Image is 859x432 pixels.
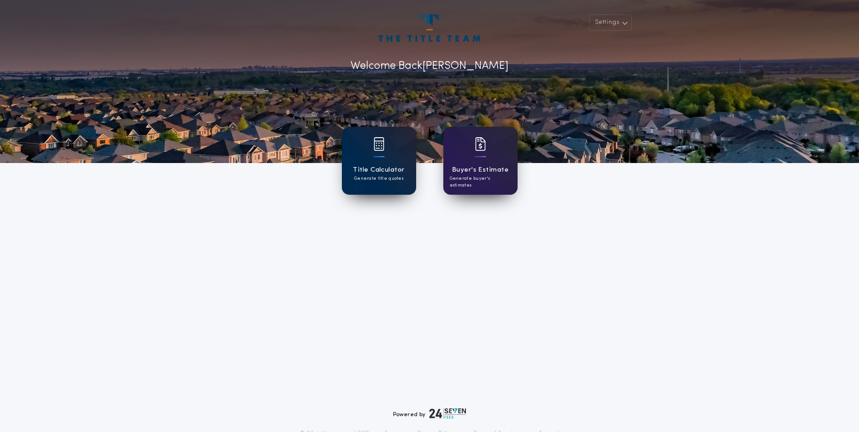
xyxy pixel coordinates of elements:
h1: Title Calculator [353,165,404,175]
img: account-logo [379,14,480,42]
div: Powered by [393,408,466,419]
h1: Buyer's Estimate [452,165,509,175]
p: Generate title quotes [354,175,403,182]
p: Welcome Back [PERSON_NAME] [350,58,509,74]
img: card icon [374,137,384,151]
a: card iconTitle CalculatorGenerate title quotes [342,127,416,195]
img: card icon [475,137,486,151]
button: Settings [589,14,632,31]
img: logo [429,408,466,419]
p: Generate buyer's estimates [450,175,511,189]
a: card iconBuyer's EstimateGenerate buyer's estimates [443,127,518,195]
